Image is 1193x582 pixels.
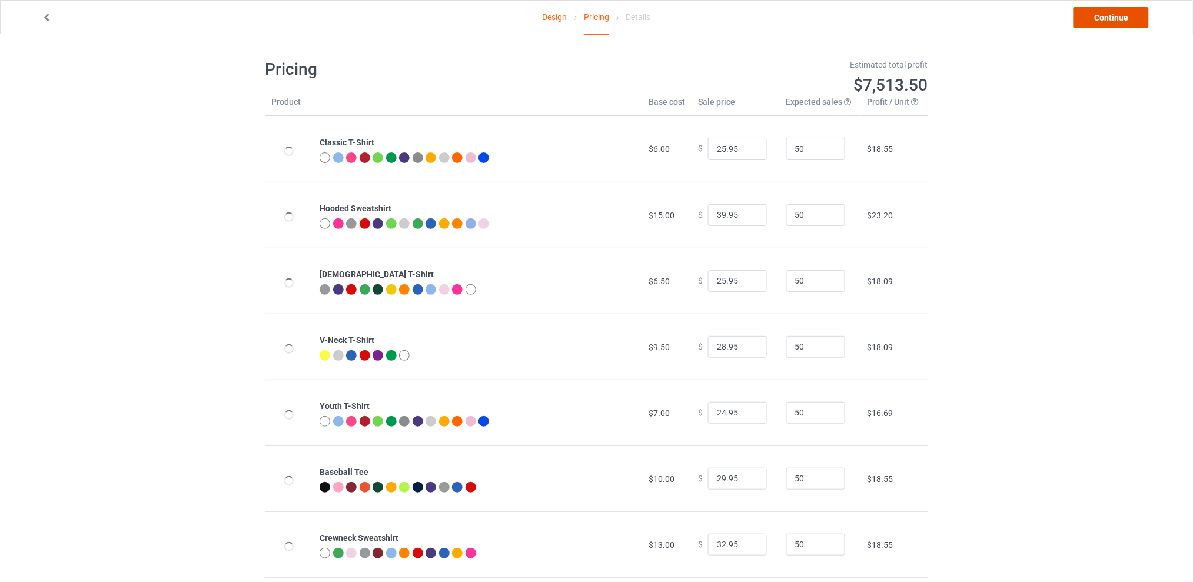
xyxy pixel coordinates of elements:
[649,211,674,220] span: $15.00
[320,138,374,147] b: Classic T-Shirt
[320,401,370,411] b: Youth T-Shirt
[868,277,893,286] span: $18.09
[698,342,703,351] span: $
[320,533,398,543] b: Crewneck Sweatshirt
[584,1,609,35] div: Pricing
[413,152,423,163] img: heather_texture.png
[1074,7,1149,28] a: Continue
[698,540,703,549] span: $
[868,211,893,220] span: $23.20
[854,75,928,95] span: $7,513.50
[320,270,434,279] b: [DEMOGRAPHIC_DATA] T-Shirt
[265,59,589,80] h1: Pricing
[692,96,780,116] th: Sale price
[698,408,703,417] span: $
[868,144,893,154] span: $18.55
[698,276,703,285] span: $
[320,335,374,345] b: V-Neck T-Shirt
[649,277,670,286] span: $6.50
[868,342,893,352] span: $18.09
[543,1,567,34] a: Design
[698,144,703,154] span: $
[868,540,893,550] span: $18.55
[649,342,670,352] span: $9.50
[642,96,692,116] th: Base cost
[320,204,391,213] b: Hooded Sweatshirt
[861,96,928,116] th: Profit / Unit
[265,96,313,116] th: Product
[399,416,410,427] img: heather_texture.png
[649,144,670,154] span: $6.00
[649,408,670,418] span: $7.00
[698,474,703,483] span: $
[439,482,450,493] img: heather_texture.png
[780,96,861,116] th: Expected sales
[649,474,674,484] span: $10.00
[320,467,368,477] b: Baseball Tee
[605,59,929,71] div: Estimated total profit
[868,474,893,484] span: $18.55
[868,408,893,418] span: $16.69
[649,540,674,550] span: $13.00
[698,210,703,220] span: $
[626,1,650,34] div: Details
